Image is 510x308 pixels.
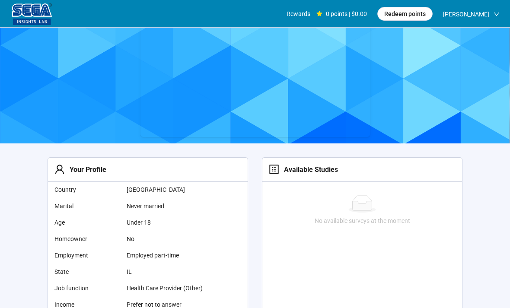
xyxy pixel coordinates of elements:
span: profile [269,164,279,175]
div: No available surveys at the moment [266,216,459,225]
span: Homeowner [54,234,120,244]
span: Age [54,218,120,227]
span: Employment [54,251,120,260]
span: down [494,11,500,17]
span: Country [54,185,120,194]
span: Redeem points [384,9,426,19]
span: Under 18 [127,218,213,227]
span: Never married [127,201,213,211]
div: Available Studies [279,164,338,175]
span: No [127,234,213,244]
div: Your Profile [65,164,106,175]
button: Redeem points [377,7,433,21]
span: [GEOGRAPHIC_DATA] [127,185,213,194]
span: Health Care Provider (Other) [127,283,213,293]
span: Job function [54,283,120,293]
span: [PERSON_NAME] [443,0,489,28]
span: IL [127,267,213,276]
span: State [54,267,120,276]
span: Employed part-time [127,251,213,260]
span: star [316,11,322,17]
span: Marital [54,201,120,211]
span: user [54,164,65,175]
